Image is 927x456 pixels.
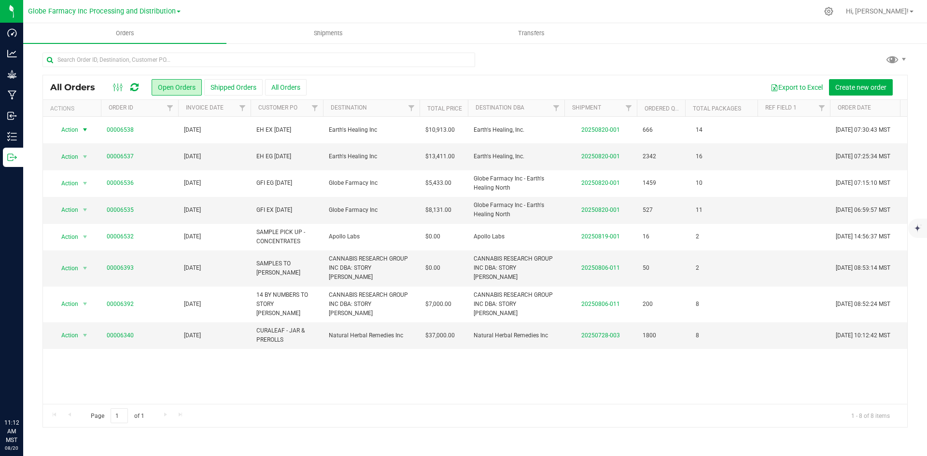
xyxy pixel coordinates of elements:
[425,300,451,309] span: $7,000.00
[691,150,707,164] span: 16
[307,100,323,116] a: Filter
[329,152,414,161] span: Earth's Healing Inc
[301,29,356,38] span: Shipments
[50,82,105,93] span: All Orders
[256,259,317,277] span: SAMPLES TO [PERSON_NAME]
[103,29,147,38] span: Orders
[226,23,430,43] a: Shipments
[107,152,134,161] a: 00006537
[53,297,79,311] span: Action
[329,232,414,241] span: Apollo Labs
[329,290,414,318] span: CANNABIS RESEARCH GROUP INC DBA: STORY [PERSON_NAME]
[258,104,297,111] a: Customer PO
[235,100,251,116] a: Filter
[836,179,890,188] span: [DATE] 07:15:10 MST
[7,132,17,141] inline-svg: Inventory
[581,180,620,186] a: 20250820-001
[42,53,475,67] input: Search Order ID, Destination, Customer PO...
[79,297,91,311] span: select
[53,123,79,137] span: Action
[184,152,201,161] span: [DATE]
[691,329,704,343] span: 8
[836,152,890,161] span: [DATE] 07:25:34 MST
[474,125,559,135] span: Earth's Healing, Inc.
[256,206,317,215] span: GFI EX [DATE]
[4,418,19,444] p: 11:12 AM MST
[256,152,317,161] span: EH EG [DATE]
[846,7,909,15] span: Hi, [PERSON_NAME]!
[836,232,890,241] span: [DATE] 14:56:37 MST
[581,153,620,160] a: 20250820-001
[427,105,462,112] a: Total Price
[693,105,741,112] a: Total Packages
[184,300,201,309] span: [DATE]
[643,331,656,340] span: 1800
[111,408,128,423] input: 1
[4,444,19,452] p: 08/20
[474,331,559,340] span: Natural Herbal Remedies Inc
[53,230,79,244] span: Action
[838,104,871,111] a: Order Date
[7,28,17,38] inline-svg: Dashboard
[425,232,440,241] span: $0.00
[691,261,704,275] span: 2
[643,300,653,309] span: 200
[329,125,414,135] span: Earth's Healing Inc
[643,263,649,273] span: 50
[79,230,91,244] span: select
[836,300,890,309] span: [DATE] 08:52:24 MST
[331,104,367,111] a: Destination
[643,179,656,188] span: 1459
[53,203,79,217] span: Action
[184,331,201,340] span: [DATE]
[50,105,97,112] div: Actions
[83,408,152,423] span: Page of 1
[581,301,620,307] a: 20250806-011
[425,152,455,161] span: $13,411.00
[643,232,649,241] span: 16
[572,104,601,111] a: Shipment
[430,23,633,43] a: Transfers
[843,408,898,423] span: 1 - 8 of 8 items
[474,201,559,219] span: Globe Farmacy Inc - Earth's Healing North
[645,105,682,112] a: Ordered qty
[256,326,317,345] span: CURALEAF - JAR & PREROLLS
[79,177,91,190] span: select
[53,262,79,275] span: Action
[643,125,653,135] span: 666
[7,152,17,162] inline-svg: Outbound
[204,79,263,96] button: Shipped Orders
[581,264,620,271] a: 20250806-011
[581,332,620,339] a: 20250728-003
[107,179,134,188] a: 00006536
[474,174,559,193] span: Globe Farmacy Inc - Earth's Healing North
[79,123,91,137] span: select
[184,179,201,188] span: [DATE]
[836,331,890,340] span: [DATE] 10:12:42 MST
[691,230,704,244] span: 2
[109,104,133,111] a: Order ID
[107,331,134,340] a: 00006340
[835,83,886,91] span: Create new order
[7,111,17,121] inline-svg: Inbound
[7,49,17,58] inline-svg: Analytics
[691,176,707,190] span: 10
[79,262,91,275] span: select
[829,79,893,96] button: Create new order
[643,152,656,161] span: 2342
[186,104,224,111] a: Invoice Date
[79,329,91,342] span: select
[425,263,440,273] span: $0.00
[474,290,559,318] span: CANNABIS RESEARCH GROUP INC DBA: STORY [PERSON_NAME]
[691,123,707,137] span: 14
[329,179,414,188] span: Globe Farmacy Inc
[836,125,890,135] span: [DATE] 07:30:43 MST
[621,100,637,116] a: Filter
[474,254,559,282] span: CANNABIS RESEARCH GROUP INC DBA: STORY [PERSON_NAME]
[643,206,653,215] span: 527
[474,152,559,161] span: Earth's Healing, Inc.
[184,232,201,241] span: [DATE]
[7,90,17,100] inline-svg: Manufacturing
[256,228,317,246] span: SAMPLE PICK UP - CONCENTRATES
[53,150,79,164] span: Action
